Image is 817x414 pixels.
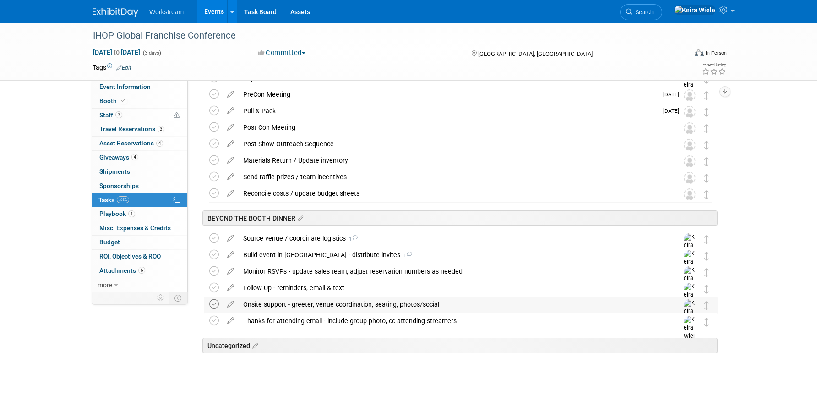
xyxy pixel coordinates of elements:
a: Booth [92,94,187,108]
img: Unassigned [684,155,696,167]
a: Staff2 [92,109,187,122]
a: edit [223,107,239,115]
span: Staff [99,111,122,119]
span: Event Information [99,83,151,90]
i: Move task [704,124,709,133]
a: Sponsorships [92,179,187,193]
span: to [112,49,121,56]
span: 6 [138,267,145,274]
a: Edit sections [250,341,258,350]
a: Travel Reservations3 [92,122,187,136]
div: Reconcile costs / update budget sheets [239,186,665,201]
span: 2 [115,111,122,118]
i: Move task [704,285,709,293]
span: Shipments [99,168,130,175]
span: 1 [346,236,358,242]
a: Budget [92,236,187,249]
span: [GEOGRAPHIC_DATA], [GEOGRAPHIC_DATA] [478,50,593,57]
img: Keira Wiele [684,299,697,332]
span: Misc. Expenses & Credits [99,224,171,232]
a: Tasks53% [92,193,187,207]
span: Search [632,9,654,16]
a: edit [223,156,239,165]
a: ROI, Objectives & ROO [92,250,187,264]
span: 4 [156,140,163,147]
span: ROI, Objectives & ROO [99,253,161,260]
img: Unassigned [684,188,696,200]
button: Committed [255,48,309,58]
a: edit [223,300,239,309]
a: Giveaways4 [92,151,187,165]
img: Keira Wiele [674,5,716,15]
span: [DATE] [DATE] [93,48,141,56]
span: 4 [131,154,138,160]
div: PreCon Meeting [239,87,658,102]
span: Workstream [149,8,184,16]
img: Keira Wiele [684,250,697,282]
img: ExhibitDay [93,8,138,17]
i: Move task [704,268,709,277]
div: Post Show Outreach Sequence [239,136,665,152]
span: Playbook [99,210,135,217]
span: more [98,281,112,288]
a: edit [223,189,239,198]
span: 1 [128,210,135,217]
a: edit [223,234,239,243]
div: Uncategorized [202,338,718,353]
div: Event Format [632,48,727,61]
a: edit [223,284,239,292]
i: Move task [704,235,709,244]
span: 3 [158,126,164,132]
a: edit [223,173,239,181]
img: Keira Wiele [684,233,697,266]
img: Unassigned [684,89,696,101]
a: edit [223,90,239,99]
span: Travel Reservations [99,125,164,132]
a: Event Information [92,80,187,94]
div: In-Person [705,50,727,56]
a: Shipments [92,165,187,179]
div: Materials Return / Update inventory [239,153,665,168]
i: Booth reservation complete [121,98,125,103]
a: Playbook1 [92,207,187,221]
div: Follow Up - reminders, email & text [239,280,665,296]
a: Asset Reservations4 [92,137,187,150]
span: 53% [117,196,129,203]
a: edit [223,123,239,132]
i: Move task [704,141,709,149]
div: Post Con Meeting [239,120,665,135]
img: Keira Wiele [684,283,697,315]
div: Source venue / coordinate logistics [239,231,665,246]
a: edit [223,317,239,325]
i: Move task [704,301,709,310]
i: Move task [704,318,709,326]
img: Unassigned [684,106,696,118]
span: Sponsorships [99,182,139,189]
img: Keira Wiele [684,266,697,299]
a: Attachments6 [92,264,187,278]
div: Send raffle prizes / team incentives [239,169,665,185]
span: Giveaways [99,154,138,161]
i: Move task [704,174,709,182]
div: BEYOND THE BOOTH DINNER [202,210,718,226]
span: Potential Scheduling Conflict -- at least one attendee is tagged in another overlapping event. [174,111,180,120]
span: Tasks [98,196,129,204]
img: Unassigned [684,172,696,184]
span: [DATE] [663,108,684,114]
span: 1 [400,253,412,259]
span: Asset Reservations [99,139,163,147]
a: Edit [116,65,131,71]
a: Search [620,4,662,20]
td: Personalize Event Tab Strip [153,292,169,304]
a: edit [223,267,239,276]
div: IHOP Global Franchise Conference [90,28,673,44]
div: Event Rating [702,63,726,67]
i: Move task [704,108,709,116]
div: Thanks for attending email - include group photo, cc attending streamers [239,313,665,329]
a: Edit sections [295,213,303,222]
td: Toggle Event Tabs [169,292,188,304]
div: Onsite support - greeter, venue coordination, seating, photos/social [239,297,665,312]
i: Move task [704,252,709,260]
span: (3 days) [142,50,161,56]
img: Format-Inperson.png [695,49,704,56]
